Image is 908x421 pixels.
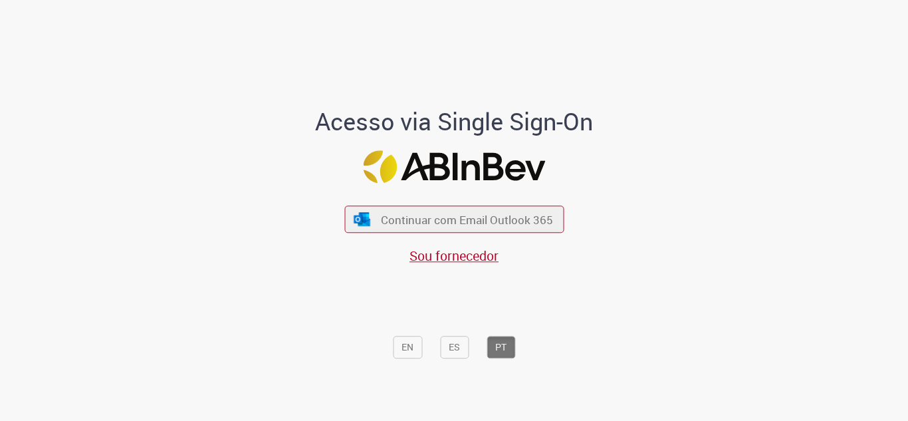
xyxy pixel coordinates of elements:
button: ES [440,337,469,359]
span: Continuar com Email Outlook 365 [381,212,553,227]
button: PT [487,337,515,359]
button: ícone Azure/Microsoft 360 Continuar com Email Outlook 365 [344,206,564,233]
h1: Acesso via Single Sign-On [270,108,639,135]
a: Sou fornecedor [409,247,499,265]
button: EN [393,337,422,359]
img: Logo ABInBev [363,151,545,184]
img: ícone Azure/Microsoft 360 [353,212,372,226]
